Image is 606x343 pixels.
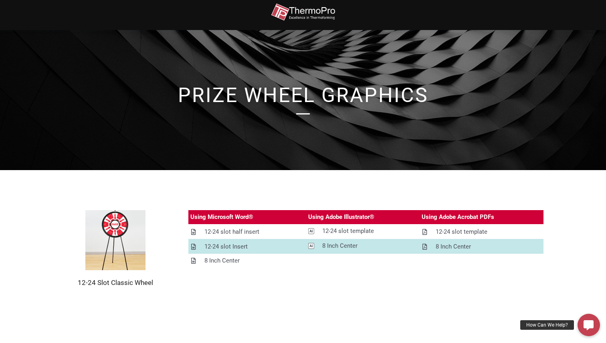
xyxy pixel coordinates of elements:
img: thermopro-logo-non-iso [271,3,335,21]
div: 8 Inch Center [436,242,471,252]
a: 12-24 slot half insert [188,225,306,239]
div: 12-24 slot Insert [204,242,248,252]
div: 8 Inch Center [204,256,240,266]
h2: 12-24 Slot Classic Wheel [63,278,168,287]
div: How Can We Help? [520,320,574,330]
div: 8 Inch Center [322,241,358,251]
a: 8 Inch Center [420,240,543,254]
div: Using Adobe Acrobat PDFs [422,212,494,222]
a: 12-24 slot Insert [188,240,306,254]
a: How Can We Help? [578,314,600,336]
div: 12-24 slot template [322,226,374,236]
div: 12-24 slot half insert [204,227,259,237]
div: 12-24 slot template [436,227,487,237]
a: 8 Inch Center [188,254,306,268]
h1: prize Wheel Graphics [75,85,531,105]
a: 8 Inch Center [306,239,420,253]
div: Using Adobe Illustrator® [308,212,374,222]
div: Using Microsoft Word® [190,212,253,222]
a: 12-24 slot template [306,224,420,238]
a: 12-24 slot template [420,225,543,239]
